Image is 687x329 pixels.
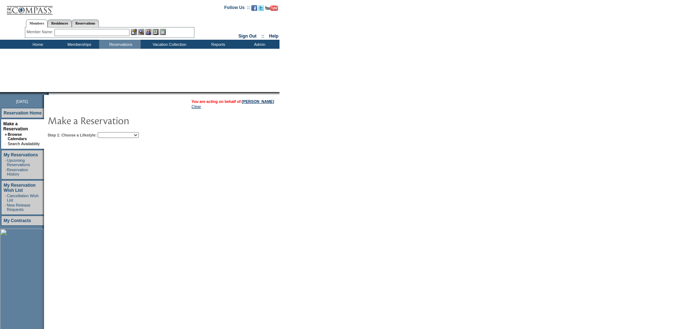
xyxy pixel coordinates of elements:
td: · [5,194,6,202]
img: b_calculator.gif [160,29,166,35]
td: · [5,158,6,167]
b: Step 1: Choose a Lifestyle: [48,133,97,137]
a: My Contracts [4,218,31,223]
a: Upcoming Reservations [7,158,30,167]
td: Reports [197,40,238,49]
a: Reservation Home [4,111,41,116]
td: Memberships [58,40,99,49]
img: Impersonate [145,29,151,35]
a: Clear [191,104,201,109]
td: · [5,168,6,176]
a: Reservation History [7,168,28,176]
a: Browse Calendars [8,132,27,141]
a: My Reservations [4,152,38,157]
a: Residences [48,20,72,27]
a: [PERSON_NAME] [242,99,274,104]
a: Members [26,20,48,27]
img: pgTtlMakeReservation.gif [48,113,192,127]
td: · [5,142,7,146]
td: · [5,203,6,212]
b: » [5,132,7,137]
td: Follow Us :: [224,4,250,13]
td: Admin [238,40,279,49]
a: My Reservation Wish List [4,183,36,193]
a: Subscribe to our YouTube Channel [265,7,278,12]
span: :: [261,34,264,39]
div: Member Name: [27,29,54,35]
img: Reservations [153,29,159,35]
img: Subscribe to our YouTube Channel [265,5,278,11]
img: b_edit.gif [131,29,137,35]
a: Follow us on Twitter [258,7,264,12]
a: Help [269,34,278,39]
td: Home [16,40,58,49]
a: Reservations [72,20,99,27]
a: Sign Out [238,34,256,39]
td: Vacation Collection [141,40,197,49]
a: Search Availability [8,142,40,146]
a: Make a Reservation [3,121,28,131]
img: promoShadowLeftCorner.gif [46,92,49,95]
img: Follow us on Twitter [258,5,264,11]
a: New Release Requests [7,203,30,212]
img: Become our fan on Facebook [251,5,257,11]
td: Reservations [99,40,141,49]
span: You are acting on behalf of: [191,99,274,104]
a: Cancellation Wish List [7,194,39,202]
span: [DATE] [16,99,28,104]
a: Become our fan on Facebook [251,7,257,12]
img: View [138,29,144,35]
